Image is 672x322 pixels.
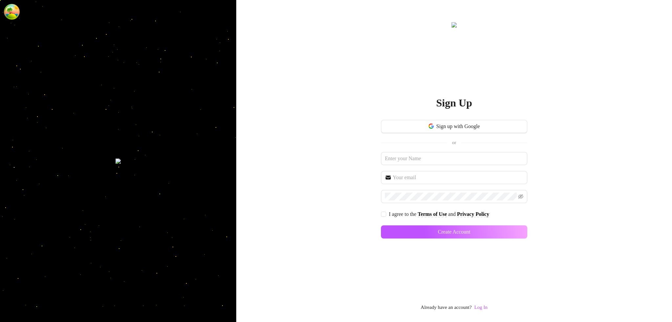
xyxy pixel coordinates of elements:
span: and [448,211,457,217]
a: Log In [474,304,487,312]
span: or [452,140,456,145]
a: Terms of Use [418,211,447,218]
img: logo.svg [451,22,457,28]
input: Enter your Name [381,152,527,165]
button: Create Account [381,225,527,238]
a: Log In [474,305,487,310]
a: Privacy Policy [457,211,489,218]
span: Create Account [438,229,470,235]
strong: Terms of Use [418,211,447,217]
span: Already have an account? [421,304,472,312]
button: Sign up with Google [381,120,527,133]
span: eye-invisible [518,194,523,199]
span: Sign up with Google [436,123,480,129]
strong: Privacy Policy [457,211,489,217]
span: I agree to the [389,211,418,217]
img: signup-background.svg [115,159,121,164]
h2: Sign Up [436,96,472,110]
input: Your email [393,174,523,181]
button: Open Tanstack query devtools [5,5,18,18]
